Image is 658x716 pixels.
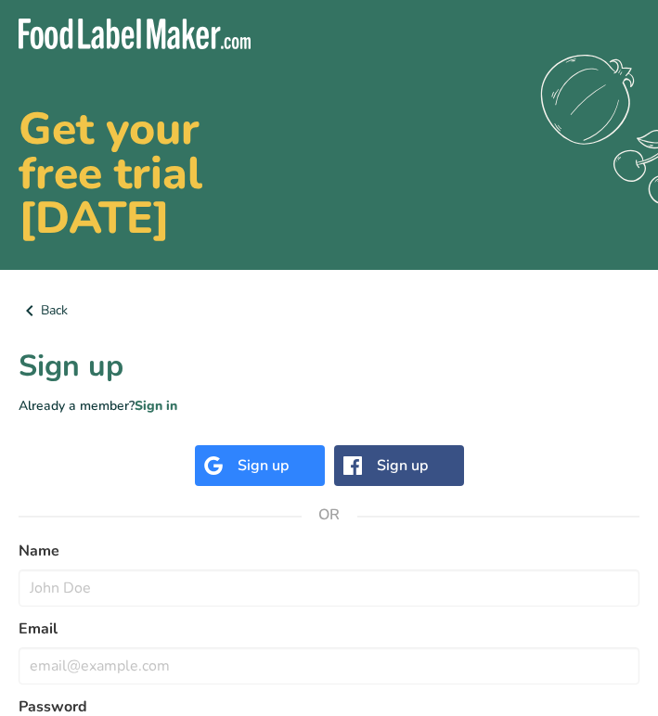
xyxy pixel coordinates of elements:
div: Sign up [238,454,289,477]
div: Sign up [377,454,428,477]
input: John Doe [19,569,639,607]
label: Email [19,618,639,640]
span: OR [302,487,357,543]
h2: Get your free trial [DATE] [19,107,639,240]
h1: Sign up [19,344,639,389]
label: Name [19,540,639,562]
img: Food Label Maker [19,19,251,49]
a: Back [19,300,639,322]
p: Already a member? [19,396,639,416]
a: Sign in [135,397,177,415]
input: email@example.com [19,647,639,684]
